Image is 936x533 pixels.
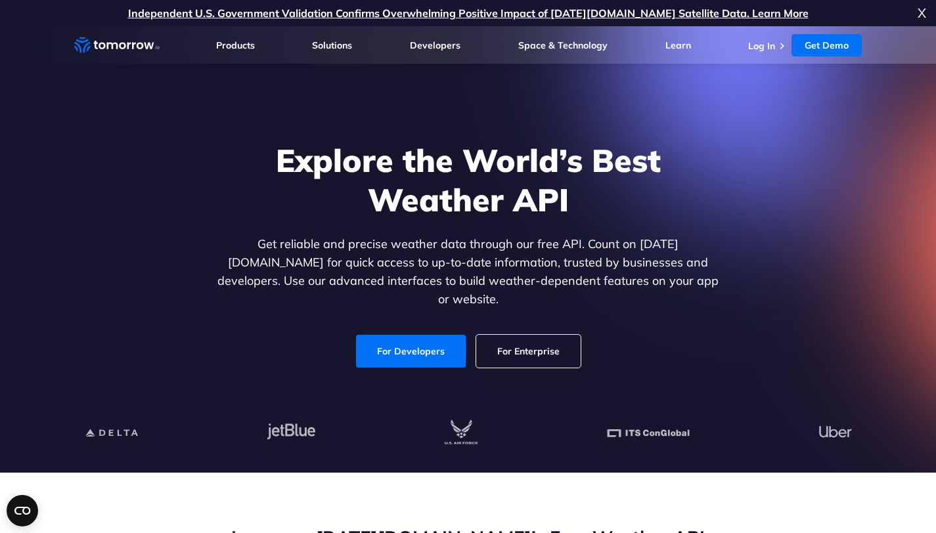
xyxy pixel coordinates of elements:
a: Solutions [312,39,352,51]
a: Learn [665,39,691,51]
button: Open CMP widget [7,495,38,526]
a: For Developers [356,335,466,368]
a: Home link [74,35,160,55]
a: Independent U.S. Government Validation Confirms Overwhelming Positive Impact of [DATE][DOMAIN_NAM... [128,7,809,20]
p: Get reliable and precise weather data through our free API. Count on [DATE][DOMAIN_NAME] for quic... [215,235,722,309]
a: Products [216,39,255,51]
a: Get Demo [791,34,862,56]
a: Log In [748,40,775,52]
a: Space & Technology [518,39,608,51]
h1: Explore the World’s Best Weather API [215,140,722,219]
a: Developers [410,39,460,51]
a: For Enterprise [476,335,581,368]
